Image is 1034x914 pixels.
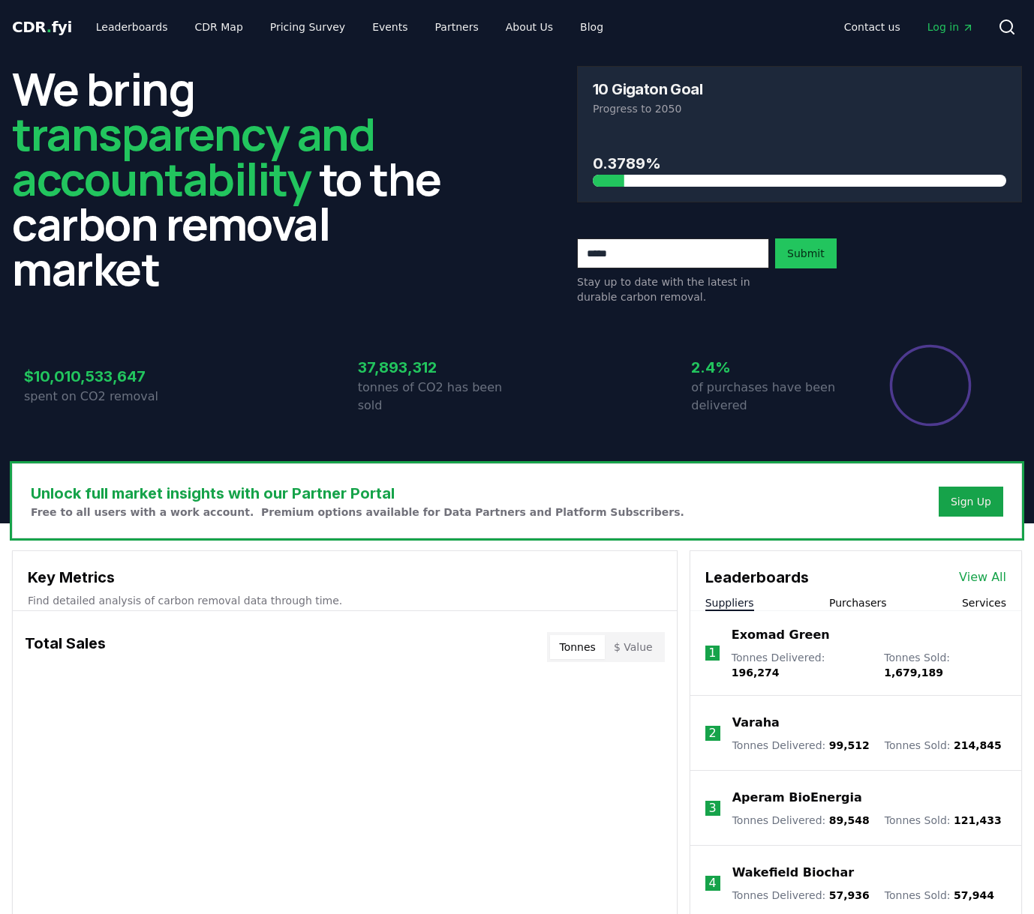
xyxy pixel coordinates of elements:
a: Leaderboards [84,13,180,40]
span: Log in [927,19,974,34]
h3: 0.3789% [593,152,1006,175]
span: . [47,18,52,36]
span: 99,512 [829,739,870,751]
span: transparency and accountability [12,103,374,209]
a: Contact us [832,13,912,40]
p: Tonnes Delivered : [732,650,869,680]
nav: Main [84,13,615,40]
p: 4 [709,874,717,892]
span: 121,433 [954,814,1002,826]
p: Tonnes Delivered : [732,888,870,903]
span: 1,679,189 [884,667,943,679]
button: Sign Up [939,487,1003,517]
a: Pricing Survey [258,13,357,40]
p: 1 [708,644,716,662]
p: Tonnes Delivered : [732,738,870,753]
a: About Us [494,13,565,40]
nav: Main [832,13,986,40]
a: View All [959,568,1006,586]
h3: Total Sales [25,632,106,662]
p: of purchases have been delivered [691,379,850,415]
span: 196,274 [732,667,780,679]
a: Varaha [732,714,780,732]
h3: 2.4% [691,356,850,379]
button: Tonnes [550,635,604,659]
p: Tonnes Sold : [885,813,1002,828]
a: Log in [915,13,986,40]
p: Stay up to date with the latest in durable carbon removal. [577,274,769,304]
p: 2 [709,724,717,742]
h3: Leaderboards [705,566,809,589]
a: CDR Map [183,13,255,40]
button: Submit [775,238,837,268]
a: Partners [423,13,491,40]
span: 89,548 [829,814,870,826]
button: Purchasers [829,595,887,610]
p: Tonnes Delivered : [732,813,870,828]
a: Sign Up [951,494,991,509]
p: Tonnes Sold : [884,650,1006,680]
button: Services [962,595,1006,610]
span: 214,845 [954,739,1002,751]
h3: 37,893,312 [358,356,517,379]
p: Free to all users with a work account. Premium options available for Data Partners and Platform S... [31,505,684,520]
span: CDR fyi [12,18,72,36]
a: Aperam BioEnergia [732,789,862,807]
p: Tonnes Sold : [885,888,994,903]
button: $ Value [605,635,662,659]
a: Wakefield Biochar [732,864,854,882]
div: Percentage of sales delivered [888,343,972,427]
span: 57,936 [829,889,870,901]
p: Find detailed analysis of carbon removal data through time. [28,593,662,608]
p: spent on CO2 removal [24,388,183,406]
h2: We bring to the carbon removal market [12,66,457,291]
h3: 10 Gigaton Goal [593,82,702,97]
a: Blog [568,13,615,40]
h3: $10,010,533,647 [24,365,183,388]
span: 57,944 [954,889,994,901]
p: tonnes of CO2 has been sold [358,379,517,415]
p: Progress to 2050 [593,101,1006,116]
p: Tonnes Sold : [885,738,1002,753]
a: Exomad Green [732,626,830,644]
a: CDR.fyi [12,16,72,37]
a: Events [360,13,419,40]
h3: Key Metrics [28,566,662,589]
p: 3 [709,799,717,817]
button: Suppliers [705,595,754,610]
h3: Unlock full market insights with our Partner Portal [31,482,684,505]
